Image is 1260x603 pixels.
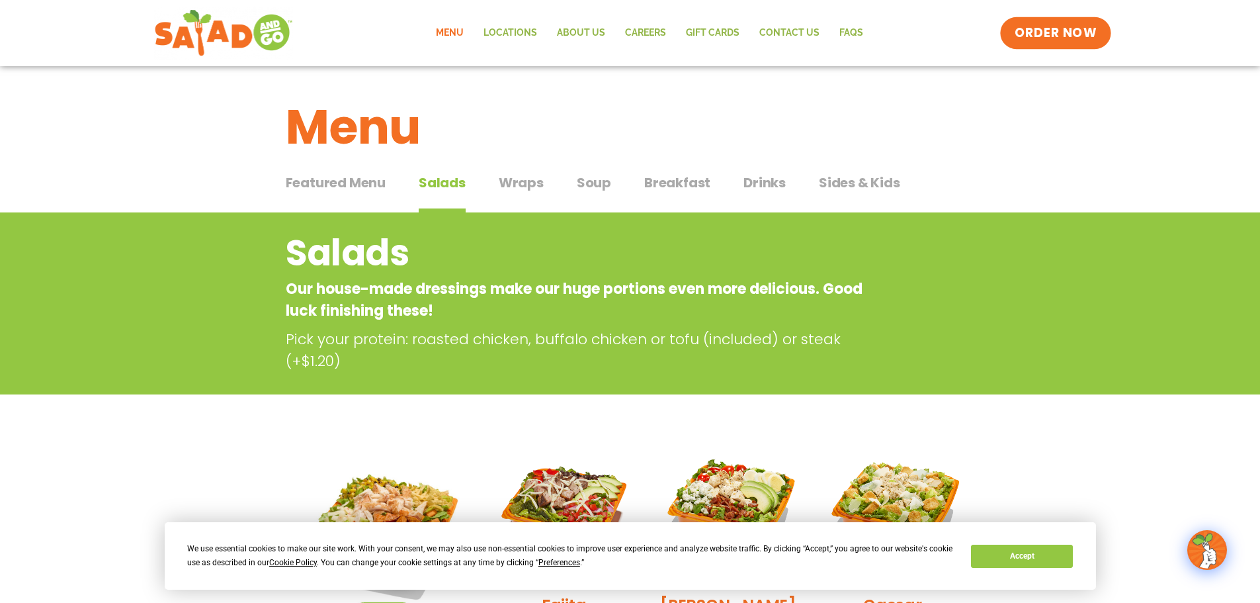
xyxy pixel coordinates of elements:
[499,173,544,193] span: Wraps
[1189,532,1226,569] img: wpChatIcon
[154,7,294,60] img: new-SAG-logo-768×292
[1000,17,1111,49] a: ORDER NOW
[743,173,786,193] span: Drinks
[749,18,829,48] a: Contact Us
[269,558,317,567] span: Cookie Policy
[820,440,964,584] img: Product photo for Caesar Salad
[971,545,1073,568] button: Accept
[644,173,710,193] span: Breakfast
[656,440,800,584] img: Product photo for Cobb Salad
[819,173,900,193] span: Sides & Kids
[426,18,873,48] nav: Menu
[491,440,636,584] img: Product photo for Fajita Salad
[426,18,474,48] a: Menu
[538,558,580,567] span: Preferences
[286,328,874,372] p: Pick your protein: roasted chicken, buffalo chicken or tofu (included) or steak (+$1.20)
[165,522,1096,590] div: Cookie Consent Prompt
[286,168,975,213] div: Tabbed content
[286,278,868,322] p: Our house-made dressings make our huge portions even more delicious. Good luck finishing these!
[577,173,611,193] span: Soup
[829,18,873,48] a: FAQs
[286,91,975,163] h1: Menu
[615,18,676,48] a: Careers
[187,542,955,570] div: We use essential cookies to make our site work. With your consent, we may also use non-essential ...
[286,226,868,280] h2: Salads
[286,173,386,193] span: Featured Menu
[474,18,547,48] a: Locations
[419,173,466,193] span: Salads
[547,18,615,48] a: About Us
[1015,24,1097,42] span: ORDER NOW
[676,18,749,48] a: GIFT CARDS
